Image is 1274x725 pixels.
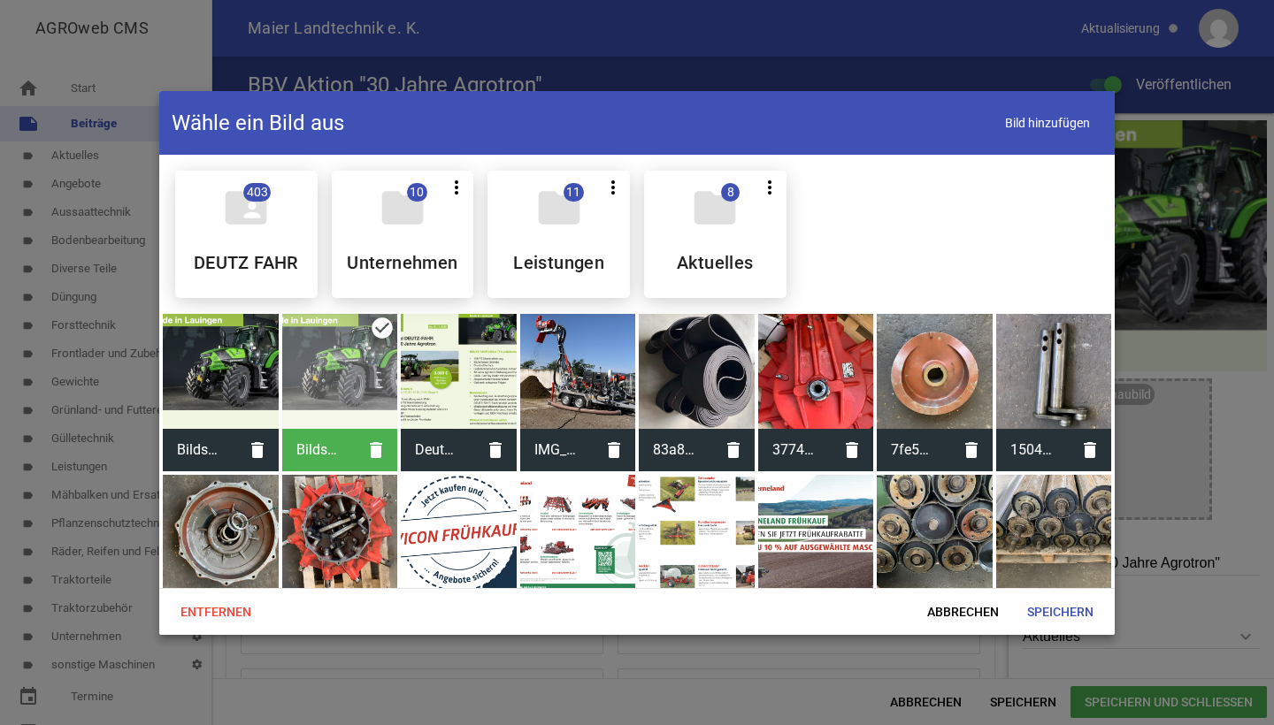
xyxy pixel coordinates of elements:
div: Unternehmen [332,171,474,298]
span: Deutz BBV.jpg [401,427,474,473]
div: Leistungen [487,171,630,298]
h4: Wähle ein Bild aus [172,109,344,137]
i: delete [831,429,873,471]
span: 7fe5dbbc-b750-4837-9420-502974e18437_Nero_AI_Image_Upscaler_Photo.jpeg [877,427,950,473]
i: folder [378,183,427,233]
span: 11 [564,183,584,202]
button: more_vert [753,171,787,202]
i: more_vert [602,177,624,198]
i: delete [355,429,397,471]
button: more_vert [440,171,473,202]
h5: DEUTZ FAHR [194,254,299,271]
i: folder_shared [221,183,271,233]
span: 150463dd-baa5-4773-a770-11402a9ebbe5_Nero_AI_Image_Upscaler_Photo.jpeg [996,427,1070,473]
i: delete [474,429,517,471]
span: 83a8c83e-41ac-4869-891a-494f3a561d39_Nero_AI_Image_Upscaler_Photo.jpeg [639,427,712,473]
div: DEUTZ FAHR [175,171,318,298]
i: delete [712,429,755,471]
i: delete [236,429,279,471]
span: 10 [407,183,427,202]
h5: Leistungen [513,254,604,271]
i: delete [950,429,993,471]
span: Bildschirmfoto 2025-09-07 um 10.00.51.png [163,427,236,473]
span: 37741916-e083-4b69-a995-a74be8774547_Nero_AI_Image_Upscaler_Photo.jpeg [758,427,832,473]
div: Aktuelles [644,171,787,298]
span: 403 [243,183,271,202]
span: IMG_8387.jpg [520,427,594,473]
i: more_vert [446,177,467,198]
span: Abbrechen [913,596,1013,628]
span: Bildschirmfoto 2025-09-07 um 10.00.51.png [282,427,356,473]
span: Bild hinzufügen [993,104,1102,141]
span: 8 [721,183,740,202]
i: folder [534,183,584,233]
i: delete [1069,429,1111,471]
i: delete [593,429,635,471]
i: more_vert [759,177,780,198]
h5: Unternehmen [347,254,457,271]
h5: Aktuelles [677,254,754,271]
i: folder [690,183,740,233]
span: Speichern [1013,596,1108,628]
button: more_vert [596,171,630,202]
span: Entfernen [166,596,265,628]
